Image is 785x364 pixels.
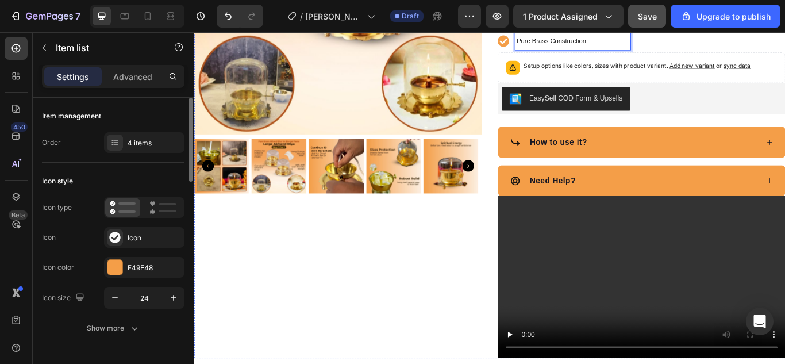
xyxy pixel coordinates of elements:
div: Order [42,137,61,148]
span: Draft [402,11,419,21]
div: Icon [128,233,182,243]
span: or [607,35,649,43]
div: Icon size [42,290,87,306]
div: Open Intercom Messenger [746,308,774,335]
div: Icon [42,232,56,243]
span: sync data [618,35,649,43]
span: Add new variant [555,35,607,43]
button: Save [628,5,666,28]
div: F49E48 [128,263,182,273]
iframe: Design area [194,32,785,364]
div: Item management [42,111,101,121]
div: Upgrade to publish [680,10,771,22]
button: Show more [42,318,184,339]
div: Icon type [42,202,72,213]
span: [PERSON_NAME] [305,10,363,22]
div: Icon color [42,262,74,273]
button: EasySell COD Form & Upsells [359,64,509,91]
div: Beta [9,210,28,220]
button: Upgrade to publish [671,5,780,28]
button: Carousel Next Arrow [313,149,326,163]
div: Icon style [42,176,73,186]
span: Save [638,12,657,21]
p: Need Help? [391,166,445,180]
div: 4 items [128,138,182,148]
span: Pure Brass Construction [376,6,457,14]
p: 7 [75,9,80,23]
button: 7 [5,5,86,28]
button: 1 product assigned [513,5,624,28]
div: Undo/Redo [217,5,263,28]
div: 450 [11,122,28,132]
div: Show more [87,323,140,334]
div: EasySell COD Form & Upsells [391,71,499,83]
p: Advanced [113,71,152,83]
p: Setup options like colors, sizes with product variant. [384,33,649,45]
p: Item list [56,41,153,55]
span: / [300,10,303,22]
p: Settings [57,71,89,83]
p: How to use it? [391,121,458,135]
span: 1 product assigned [523,10,598,22]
